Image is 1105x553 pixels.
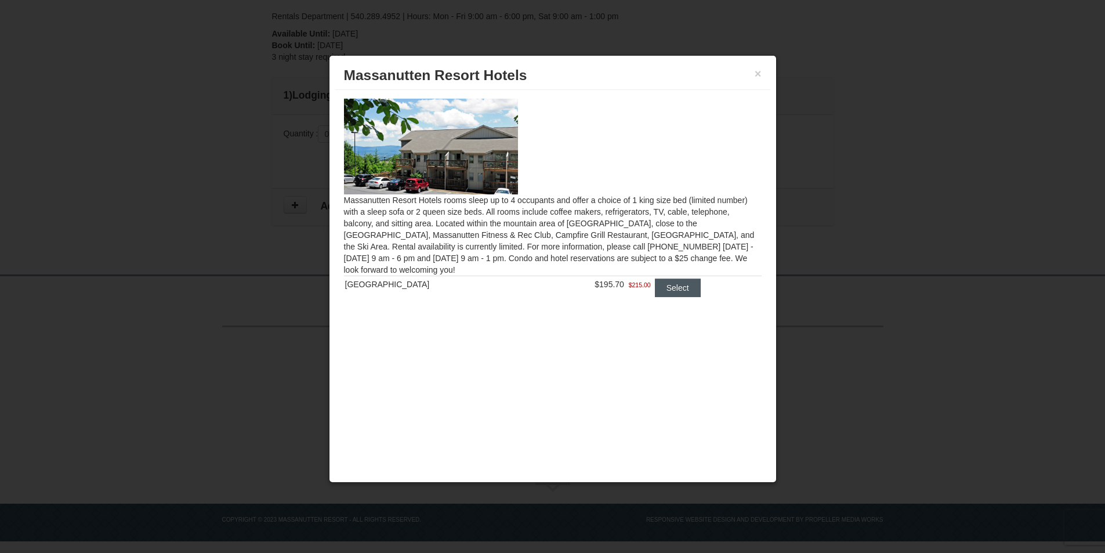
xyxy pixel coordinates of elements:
[345,279,527,290] div: [GEOGRAPHIC_DATA]
[344,99,518,194] img: 19219026-1-e3b4ac8e.jpg
[344,67,527,83] span: Massanutten Resort Hotels
[655,279,701,297] button: Select
[595,280,624,289] span: $195.70
[755,68,762,79] button: ×
[335,90,770,320] div: Massanutten Resort Hotels rooms sleep up to 4 occupants and offer a choice of 1 king size bed (li...
[629,279,651,291] span: $215.00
